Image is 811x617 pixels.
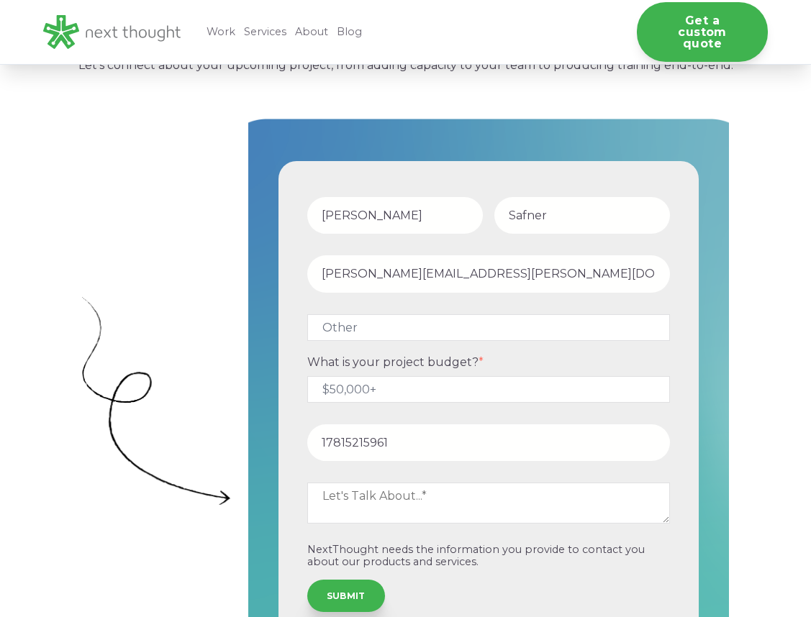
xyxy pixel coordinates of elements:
input: SUBMIT [307,580,385,611]
p: NextThought needs the information you provide to contact you about our products and services. [307,544,671,569]
a: Get a custom quote [637,2,768,62]
span: What is your project budget? [307,355,479,369]
input: Last Name* [494,197,670,234]
input: Email Address* [307,255,671,292]
input: First Name* [307,197,483,234]
img: LG - NextThought Logo [43,15,181,50]
img: Big curly arrow [82,297,230,504]
p: Let's connect about your upcoming project, from adding capacity to your team to producing trainin... [43,56,768,75]
input: Phone number* [307,424,671,461]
